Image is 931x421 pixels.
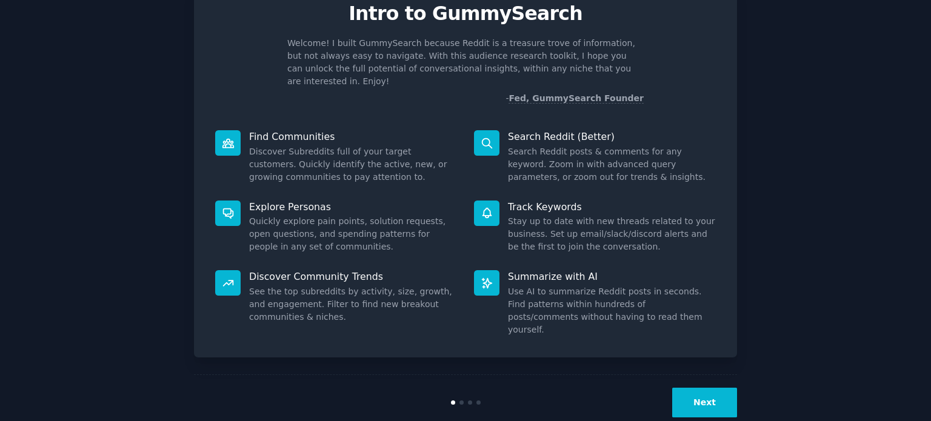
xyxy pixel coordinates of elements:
dd: Quickly explore pain points, solution requests, open questions, and spending patterns for people ... [249,215,457,253]
dd: Use AI to summarize Reddit posts in seconds. Find patterns within hundreds of posts/comments with... [508,285,716,336]
dd: Discover Subreddits full of your target customers. Quickly identify the active, new, or growing c... [249,145,457,184]
p: Discover Community Trends [249,270,457,283]
dd: Stay up to date with new threads related to your business. Set up email/slack/discord alerts and ... [508,215,716,253]
div: - [506,92,644,105]
p: Intro to GummySearch [207,3,724,24]
dd: See the top subreddits by activity, size, growth, and engagement. Filter to find new breakout com... [249,285,457,323]
dd: Search Reddit posts & comments for any keyword. Zoom in with advanced query parameters, or zoom o... [508,145,716,184]
p: Track Keywords [508,201,716,213]
p: Find Communities [249,130,457,143]
a: Fed, GummySearch Founder [509,93,644,104]
button: Next [672,388,737,417]
p: Summarize with AI [508,270,716,283]
p: Search Reddit (Better) [508,130,716,143]
p: Welcome! I built GummySearch because Reddit is a treasure trove of information, but not always ea... [287,37,644,88]
p: Explore Personas [249,201,457,213]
